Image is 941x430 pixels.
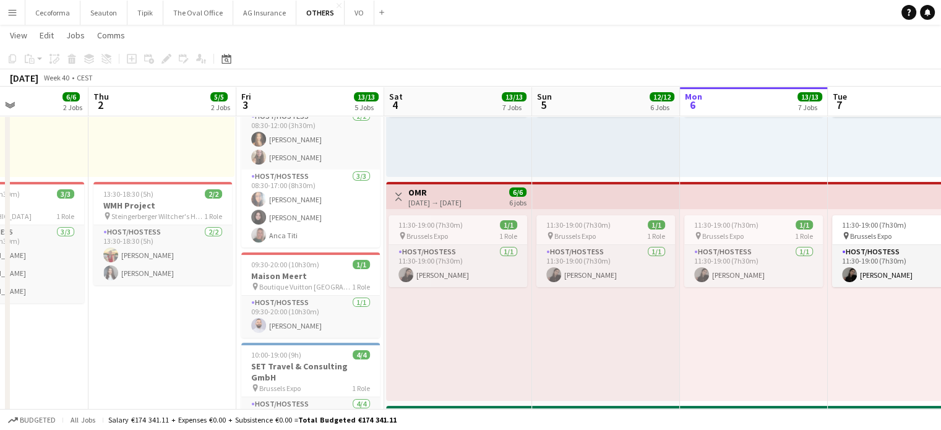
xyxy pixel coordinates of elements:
a: Comms [92,27,130,43]
span: Brussels Expo [406,231,448,241]
span: 13:30-18:30 (5h) [103,189,153,199]
h3: OMR [408,187,462,198]
span: 6/6 [509,187,526,197]
span: 6 [683,98,702,112]
span: 5/5 [210,92,228,101]
app-card-role: Host/Hostess2/213:30-18:30 (5h)[PERSON_NAME][PERSON_NAME] [93,225,232,285]
span: 13/13 [354,92,379,101]
span: Steingerberger Wiltcher's Hotel [111,212,204,221]
span: Budgeted [20,416,56,424]
div: CEST [77,73,93,82]
button: VO [345,1,374,25]
div: 7 Jobs [502,103,526,112]
button: Seauton [80,1,127,25]
span: Tue [833,91,847,102]
div: Salary €174 341.11 + Expenses €0.00 + Subsistence €0.00 = [108,415,397,424]
span: 3/3 [57,189,74,199]
span: All jobs [68,415,98,424]
div: 2 Jobs [63,103,82,112]
app-card-role: Host/Hostess1/111:30-19:00 (7h30m)[PERSON_NAME] [389,245,527,287]
app-card-role: Host/Hostess1/111:30-19:00 (7h30m)[PERSON_NAME] [536,245,675,287]
button: Tipik [127,1,163,25]
a: Jobs [61,27,90,43]
span: Thu [93,91,109,102]
span: Brussels Expo [259,384,301,393]
app-job-card: 11:30-19:00 (7h30m)1/1 Brussels Expo1 RoleHost/Hostess1/111:30-19:00 (7h30m)[PERSON_NAME] [389,215,527,287]
app-card-role: Host/Hostess2/208:30-12:00 (3h30m)[PERSON_NAME][PERSON_NAME] [241,110,380,170]
div: 2 Jobs [211,103,230,112]
span: Brussels Expo [554,231,596,241]
app-card-role: Host/Hostess1/111:30-19:00 (7h30m)[PERSON_NAME] [684,245,823,287]
span: Brussels Expo [702,231,744,241]
h3: Maison Meert [241,270,380,282]
button: OTHERS [296,1,345,25]
span: Edit [40,30,54,41]
span: 13/13 [502,92,526,101]
app-job-card: 08:30-17:00 (8h30m)5/5MCV Brussels Expo Busworld 20252 RolesHost/Hostess2/208:30-12:00 (3h30m)[PE... [241,66,380,247]
app-card-role: Host/Hostess1/109:30-20:00 (10h30m)[PERSON_NAME] [241,296,380,338]
div: [DATE] → [DATE] [408,198,462,207]
span: 3 [239,98,251,112]
span: 1 Role [352,384,370,393]
span: View [10,30,27,41]
div: 7 Jobs [798,103,822,112]
span: 09:30-20:00 (10h30m) [251,260,319,269]
span: 7 [831,98,847,112]
span: 2/2 [205,189,222,199]
span: 4 [387,98,403,112]
span: 5 [535,98,552,112]
div: 5 Jobs [354,103,378,112]
span: Comms [97,30,125,41]
span: Mon [685,91,702,102]
span: Boutique Vuitton [GEOGRAPHIC_DATA] [259,282,352,291]
span: Week 40 [41,73,72,82]
span: 11:30-19:00 (7h30m) [546,220,611,230]
span: 13/13 [797,92,822,101]
span: 11:30-19:00 (7h30m) [842,220,906,230]
a: Edit [35,27,59,43]
div: 6 Jobs [650,103,674,112]
span: 12/12 [650,92,674,101]
span: Brussels Expo [850,231,892,241]
app-job-card: 13:30-18:30 (5h)2/2WMH Project Steingerberger Wiltcher's Hotel1 RoleHost/Hostess2/213:30-18:30 (5... [93,182,232,285]
span: 1 Role [499,231,517,241]
app-job-card: 09:30-20:00 (10h30m)1/1Maison Meert Boutique Vuitton [GEOGRAPHIC_DATA]1 RoleHost/Hostess1/109:30-... [241,252,380,338]
span: 11:30-19:00 (7h30m) [398,220,463,230]
span: 2 [92,98,109,112]
app-job-card: 11:30-19:00 (7h30m)1/1 Brussels Expo1 RoleHost/Hostess1/111:30-19:00 (7h30m)[PERSON_NAME] [684,215,823,287]
span: 4/4 [353,350,370,359]
span: Fri [241,91,251,102]
span: Sun [537,91,552,102]
span: Sat [389,91,403,102]
div: 6 jobs [509,197,526,207]
div: [DATE] [10,72,38,84]
span: 1/1 [648,220,665,230]
span: 1/1 [500,220,517,230]
button: Budgeted [6,413,58,427]
span: 1 Role [647,231,665,241]
span: 1 Role [56,212,74,221]
h3: WMH Project [93,200,232,211]
app-card-role: Host/Hostess3/308:30-17:00 (8h30m)[PERSON_NAME][PERSON_NAME]Anca Titi [241,170,380,247]
app-job-card: 11:30-19:00 (7h30m)1/1 Brussels Expo1 RoleHost/Hostess1/111:30-19:00 (7h30m)[PERSON_NAME] [536,215,675,287]
h3: SET Travel & Consulting GmbH [241,361,380,383]
span: Total Budgeted €174 341.11 [298,415,397,424]
span: 1 Role [204,212,222,221]
span: 6/6 [62,92,80,101]
span: 1 Role [352,282,370,291]
span: 11:30-19:00 (7h30m) [694,220,758,230]
button: AG Insurance [233,1,296,25]
button: The Oval Office [163,1,233,25]
span: 10:00-19:00 (9h) [251,350,301,359]
button: Cecoforma [25,1,80,25]
a: View [5,27,32,43]
span: Jobs [66,30,85,41]
span: 1/1 [353,260,370,269]
span: 1/1 [796,220,813,230]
